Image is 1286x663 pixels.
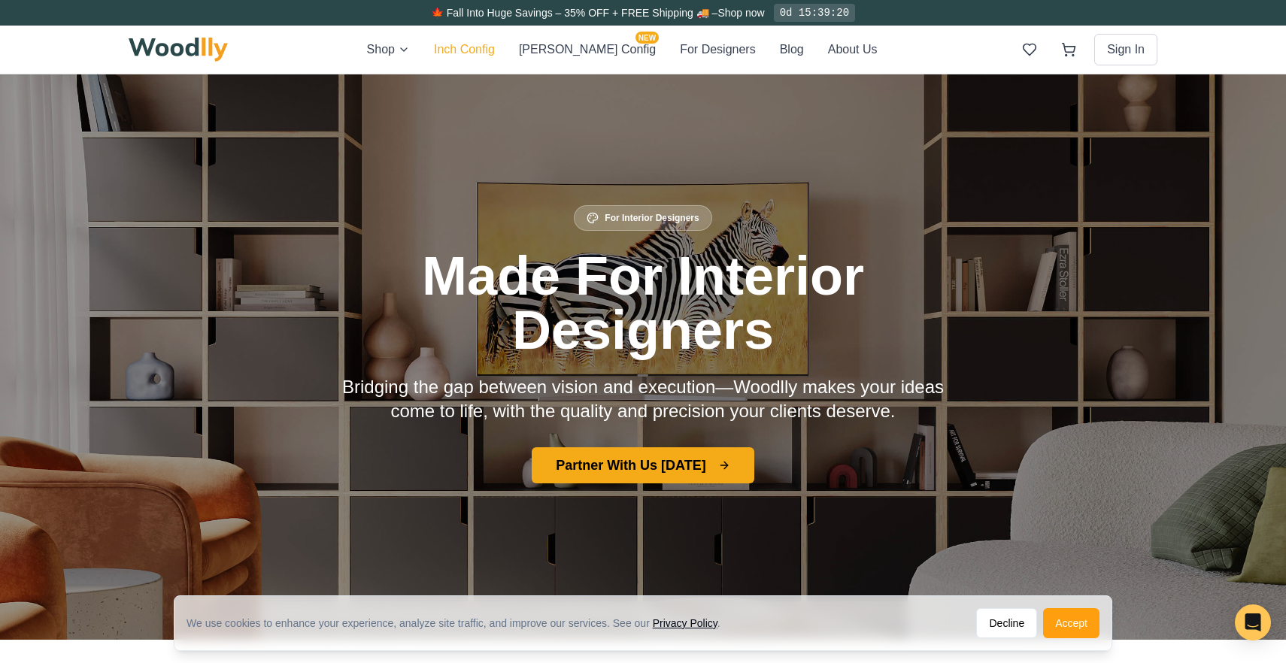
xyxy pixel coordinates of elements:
button: About Us [828,41,878,59]
div: We use cookies to enhance your experience, analyze site traffic, and improve our services. See our . [187,616,732,631]
a: Privacy Policy [653,617,717,629]
button: [PERSON_NAME] ConfigNEW [519,41,656,59]
button: Shop [367,41,410,59]
span: NEW [635,32,659,44]
div: Open Intercom Messenger [1235,604,1271,640]
h1: Made For Interior Designers [318,249,968,357]
button: Blog [780,41,804,59]
button: Accept [1043,608,1099,638]
span: 🍁 Fall Into Huge Savings – 35% OFF + FREE Shipping 🚚 – [431,7,717,19]
img: Woodlly [129,38,228,62]
button: For Designers [680,41,755,59]
button: Sign In [1094,34,1157,65]
button: Decline [976,608,1037,638]
div: For Interior Designers [574,205,711,231]
div: 0d 15:39:20 [774,4,855,22]
button: Partner With Us [DATE] [532,447,754,483]
button: Inch Config [434,41,495,59]
a: Shop now [717,7,764,19]
p: Bridging the gap between vision and execution—Woodlly makes your ideas come to life, with the qua... [318,375,968,423]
